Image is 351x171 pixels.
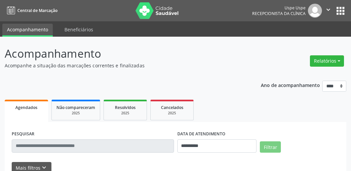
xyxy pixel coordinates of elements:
[5,5,57,16] a: Central de Marcação
[155,111,189,116] div: 2025
[56,105,95,110] span: Não compareceram
[252,5,306,11] div: Uspe Uspe
[5,62,244,69] p: Acompanhe a situação das marcações correntes e finalizadas
[335,5,346,17] button: apps
[177,129,225,139] label: DATA DE ATENDIMENTO
[60,24,98,35] a: Beneficiários
[322,4,335,18] button: 
[115,105,136,110] span: Resolvidos
[2,24,53,37] a: Acompanhamento
[17,8,57,13] span: Central de Marcação
[109,111,142,116] div: 2025
[310,55,344,67] button: Relatórios
[260,141,281,153] button: Filtrar
[325,6,332,13] i: 
[15,105,37,110] span: Agendados
[161,105,183,110] span: Cancelados
[261,81,320,89] p: Ano de acompanhamento
[12,129,34,139] label: PESQUISAR
[56,111,95,116] div: 2025
[308,4,322,18] img: img
[5,45,244,62] p: Acompanhamento
[252,11,306,16] span: Recepcionista da clínica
